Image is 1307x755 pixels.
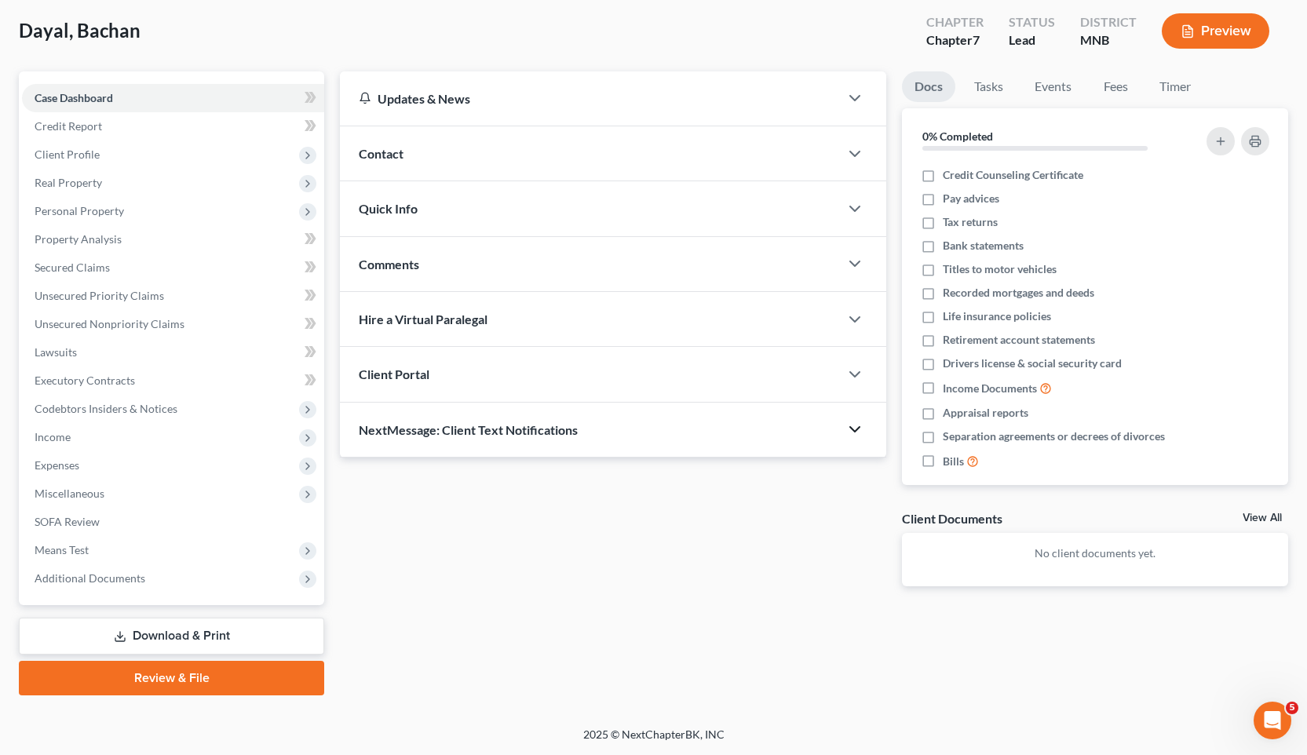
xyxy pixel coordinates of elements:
[973,32,980,47] span: 7
[35,515,100,528] span: SOFA Review
[1080,31,1137,49] div: MNB
[1022,71,1084,102] a: Events
[35,571,145,585] span: Additional Documents
[359,312,487,326] span: Hire a Virtual Paralegal
[943,332,1095,348] span: Retirement account statements
[926,13,984,31] div: Chapter
[922,129,993,143] strong: 0% Completed
[943,454,964,469] span: Bills
[1009,31,1055,49] div: Lead
[35,119,102,133] span: Credit Report
[1147,71,1203,102] a: Timer
[359,146,403,161] span: Contact
[943,405,1028,421] span: Appraisal reports
[19,618,324,655] a: Download & Print
[1243,512,1282,523] a: View All
[35,204,124,217] span: Personal Property
[35,543,89,556] span: Means Test
[1080,13,1137,31] div: District
[22,508,324,536] a: SOFA Review
[22,282,324,310] a: Unsecured Priority Claims
[943,285,1094,301] span: Recorded mortgages and deeds
[943,261,1057,277] span: Titles to motor vehicles
[22,253,324,282] a: Secured Claims
[22,112,324,140] a: Credit Report
[962,71,1016,102] a: Tasks
[35,176,102,189] span: Real Property
[35,232,122,246] span: Property Analysis
[19,19,141,42] span: Dayal, Bachan
[359,367,429,381] span: Client Portal
[943,191,999,206] span: Pay advices
[22,84,324,112] a: Case Dashboard
[943,429,1165,444] span: Separation agreements or decrees of divorces
[902,510,1002,527] div: Client Documents
[1162,13,1269,49] button: Preview
[359,257,419,272] span: Comments
[35,458,79,472] span: Expenses
[19,661,324,695] a: Review & File
[915,545,1276,561] p: No client documents yet.
[206,727,1101,755] div: 2025 © NextChapterBK, INC
[943,167,1083,183] span: Credit Counseling Certificate
[1009,13,1055,31] div: Status
[35,430,71,443] span: Income
[22,310,324,338] a: Unsecured Nonpriority Claims
[902,71,955,102] a: Docs
[926,31,984,49] div: Chapter
[943,356,1122,371] span: Drivers license & social security card
[35,148,100,161] span: Client Profile
[35,487,104,500] span: Miscellaneous
[35,289,164,302] span: Unsecured Priority Claims
[22,225,324,253] a: Property Analysis
[1286,702,1298,714] span: 5
[35,317,184,330] span: Unsecured Nonpriority Claims
[35,345,77,359] span: Lawsuits
[943,238,1024,253] span: Bank statements
[1090,71,1141,102] a: Fees
[35,402,177,415] span: Codebtors Insiders & Notices
[22,367,324,395] a: Executory Contracts
[35,374,135,387] span: Executory Contracts
[35,261,110,274] span: Secured Claims
[943,214,998,230] span: Tax returns
[359,90,820,107] div: Updates & News
[359,201,418,216] span: Quick Info
[359,422,578,437] span: NextMessage: Client Text Notifications
[35,91,113,104] span: Case Dashboard
[943,308,1051,324] span: Life insurance policies
[1254,702,1291,739] iframe: Intercom live chat
[943,381,1037,396] span: Income Documents
[22,338,324,367] a: Lawsuits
